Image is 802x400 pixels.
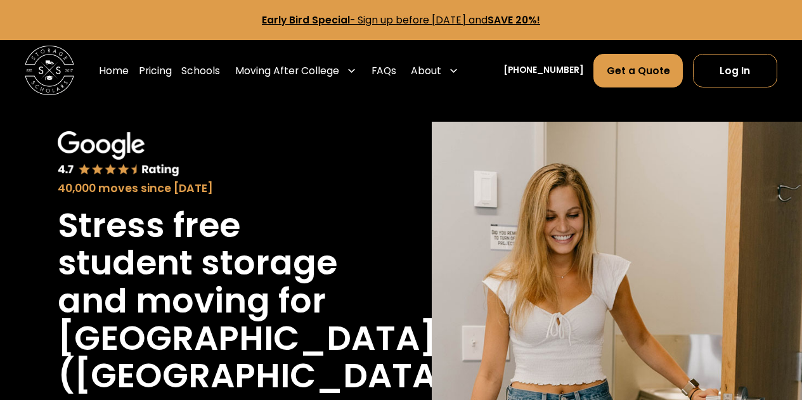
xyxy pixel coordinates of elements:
a: Early Bird Special- Sign up before [DATE] andSAVE 20%! [262,13,540,27]
strong: SAVE 20%! [488,13,540,27]
a: Home [99,53,129,88]
h1: Stress free student storage and moving for [58,207,354,319]
a: Get a Quote [593,54,683,87]
a: FAQs [372,53,396,88]
a: Log In [693,54,777,87]
a: [PHONE_NUMBER] [503,64,584,77]
div: About [411,63,441,78]
strong: Early Bird Special [262,13,350,27]
img: Storage Scholars main logo [25,46,74,95]
a: Schools [181,53,220,88]
div: 40,000 moves since [DATE] [58,180,354,197]
img: Google 4.7 star rating [58,131,179,177]
a: Pricing [139,53,172,88]
div: Moving After College [235,63,339,78]
h1: [GEOGRAPHIC_DATA] ([GEOGRAPHIC_DATA]) [58,319,470,394]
